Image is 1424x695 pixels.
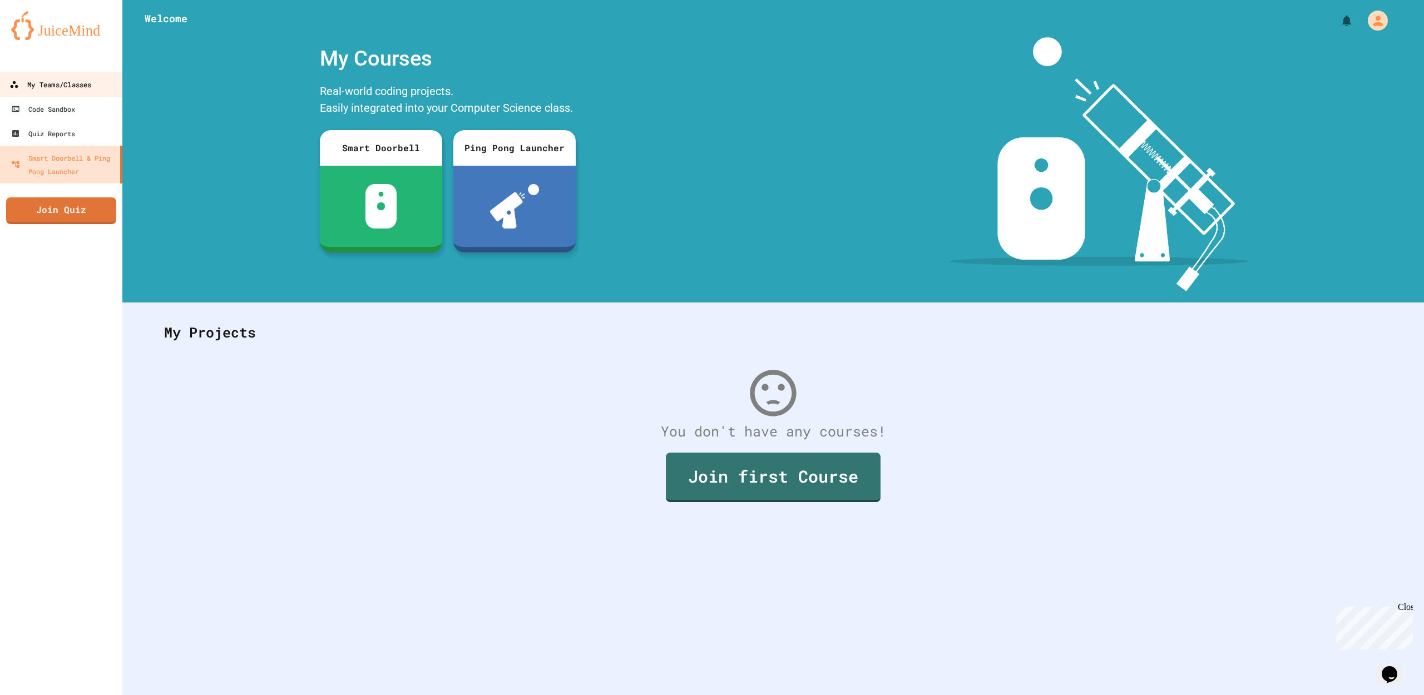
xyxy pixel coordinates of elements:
div: You don't have any courses! [153,421,1393,442]
div: Ping Pong Launcher [453,130,576,166]
div: Smart Doorbell [320,130,442,166]
img: logo-orange.svg [11,11,111,40]
img: sdb-white.svg [365,184,397,229]
div: Quiz Reports [11,127,75,140]
img: ppl-with-ball.png [490,184,540,229]
div: My Teams/Classes [9,78,91,92]
div: My Courses [314,37,581,80]
iframe: chat widget [1332,602,1413,649]
div: Code Sandbox [11,102,75,116]
div: My Projects [153,311,1393,354]
div: Smart Doorbell & Ping Pong Launcher [11,151,116,178]
div: Real-world coding projects. Easily integrated into your Computer Science class. [314,80,581,122]
div: My Account [1356,8,1391,33]
a: Join Quiz [6,197,116,224]
iframe: chat widget [1377,651,1413,684]
a: Join first Course [666,453,881,502]
img: banner-image-my-projects.png [950,37,1248,291]
div: Chat with us now!Close [4,4,77,71]
div: My Notifications [1319,11,1356,30]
